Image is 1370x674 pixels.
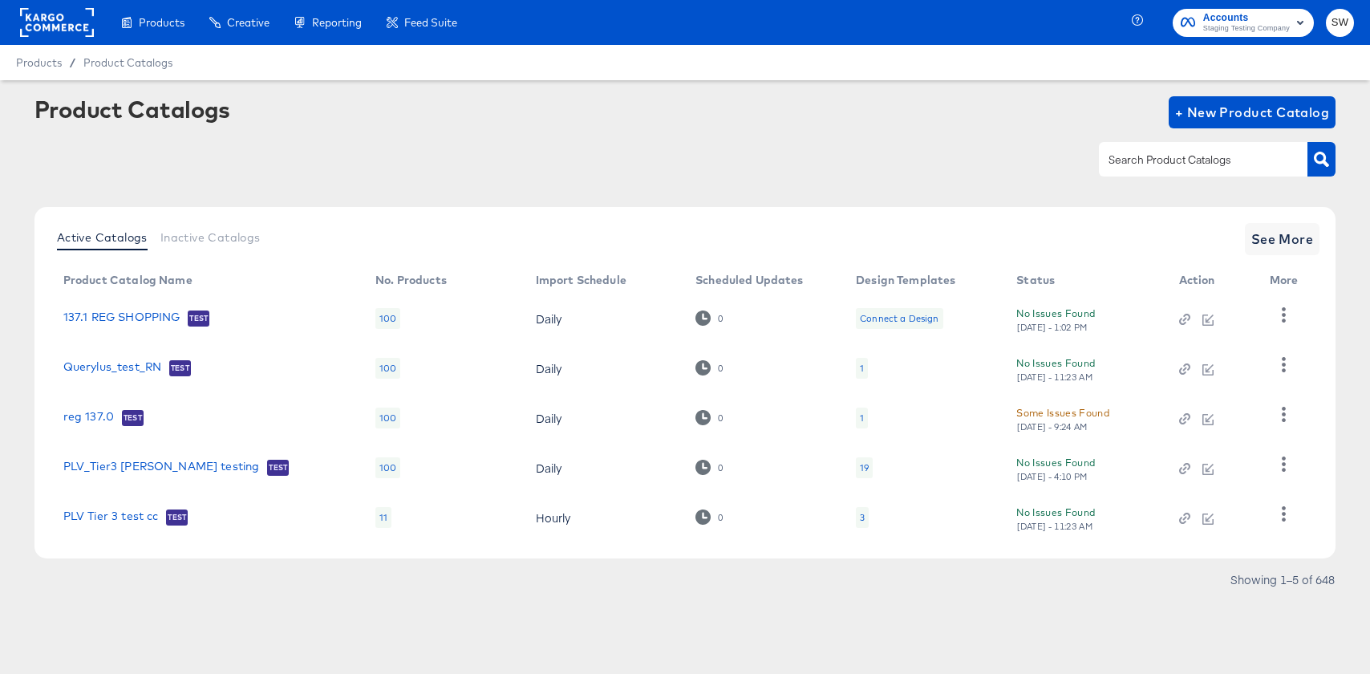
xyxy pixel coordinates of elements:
div: Design Templates [856,274,955,286]
span: Test [188,312,209,325]
span: + New Product Catalog [1175,101,1330,124]
th: Action [1166,268,1257,294]
div: Some Issues Found [1016,404,1109,421]
div: 0 [717,363,724,374]
div: 0 [717,462,724,473]
span: Test [122,412,144,424]
button: Some Issues Found[DATE] - 9:24 AM [1016,404,1109,432]
td: Hourly [523,493,683,542]
button: AccountsStaging Testing Company [1173,9,1314,37]
span: Creative [227,16,270,29]
span: See More [1251,228,1314,250]
div: 1 [860,412,864,424]
div: 0 [695,360,724,376]
span: Products [16,56,62,69]
div: Product Catalog Name [63,274,193,286]
td: Daily [523,443,683,493]
div: 100 [375,408,400,428]
div: Product Catalogs [34,96,230,122]
div: 1 [860,362,864,375]
a: reg 137.0 [63,410,114,426]
div: 1 [856,408,868,428]
span: Active Catalogs [57,231,148,244]
div: Import Schedule [536,274,626,286]
span: Inactive Catalogs [160,231,261,244]
button: + New Product Catalog [1169,96,1336,128]
td: Daily [523,294,683,343]
span: Accounts [1203,10,1290,26]
a: PLV_Tier3 [PERSON_NAME] testing [63,460,260,476]
div: 0 [717,313,724,324]
span: / [62,56,83,69]
span: Staging Testing Company [1203,22,1290,35]
td: Daily [523,393,683,443]
a: 137.1 REG SHOPPING [63,311,180,327]
th: Status [1003,268,1165,294]
a: PLV Tier 3 test cc [63,510,159,526]
div: 0 [695,460,724,475]
div: [DATE] - 9:24 AM [1016,421,1088,432]
div: Showing 1–5 of 648 [1230,574,1336,585]
span: Reporting [312,16,362,29]
div: 0 [695,510,724,525]
button: SW [1326,9,1354,37]
div: 0 [717,512,724,523]
span: Test [166,511,188,524]
span: SW [1332,14,1348,32]
div: No. Products [375,274,447,286]
div: Connect a Design [860,312,938,325]
div: 11 [375,507,391,528]
div: 3 [860,511,865,524]
span: Test [267,461,289,474]
th: More [1257,268,1318,294]
span: Test [169,362,191,375]
span: Feed Suite [404,16,457,29]
div: Scheduled Updates [695,274,804,286]
div: 19 [856,457,873,478]
a: Querylus_test_RN [63,360,161,376]
div: 0 [717,412,724,424]
div: Connect a Design [856,308,942,329]
button: See More [1245,223,1320,255]
div: 0 [695,410,724,425]
div: 3 [856,507,869,528]
span: Products [139,16,184,29]
div: 19 [860,461,869,474]
div: 100 [375,358,400,379]
input: Search Product Catalogs [1105,151,1276,169]
div: 100 [375,308,400,329]
td: Daily [523,343,683,393]
a: Product Catalogs [83,56,172,69]
div: 0 [695,311,724,326]
div: 1 [856,358,868,379]
div: 100 [375,457,400,478]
